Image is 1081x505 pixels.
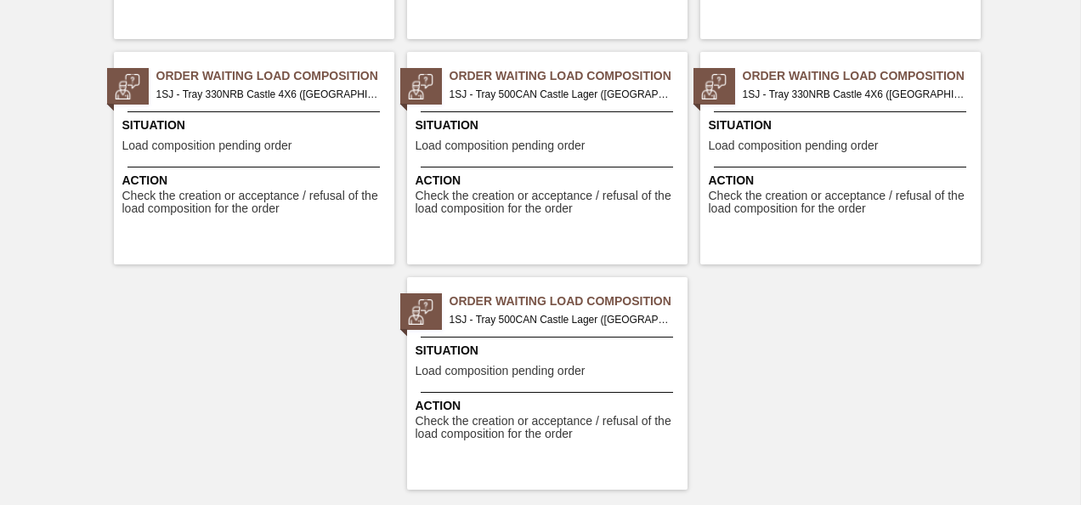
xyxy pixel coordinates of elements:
span: Situation [709,116,976,134]
span: Load composition pending order [709,139,879,152]
span: Load composition pending order [122,139,292,152]
span: 1SJ - Tray 500CAN Castle Lager (Hogwarts) Order - 31430 [450,310,674,329]
span: Action [416,172,683,190]
span: Action [122,172,390,190]
span: Situation [122,116,390,134]
span: Order Waiting Load Composition [450,292,688,310]
span: Order Waiting Load Composition [156,67,394,85]
img: status [408,299,433,325]
span: Check the creation or acceptance / refusal of the load composition for the order [122,190,390,216]
span: 1SJ - Tray 330NRB Castle 4X6 (Hogwarts) Order - 30485 [156,85,381,104]
span: Situation [416,116,683,134]
span: 1SJ - Tray 330NRB Castle 4X6 (Hogwarts) Order - 31429 [743,85,967,104]
span: Action [416,397,683,415]
span: Action [709,172,976,190]
span: Check the creation or acceptance / refusal of the load composition for the order [416,190,683,216]
img: status [115,74,140,99]
span: Check the creation or acceptance / refusal of the load composition for the order [416,415,683,441]
img: status [408,74,433,99]
span: 1SJ - Tray 500CAN Castle Lager (Hogwarts) Order - 30722 [450,85,674,104]
span: Load composition pending order [416,365,586,377]
img: status [701,74,727,99]
span: Situation [416,342,683,360]
span: Order Waiting Load Composition [743,67,981,85]
span: Check the creation or acceptance / refusal of the load composition for the order [709,190,976,216]
span: Order Waiting Load Composition [450,67,688,85]
span: Load composition pending order [416,139,586,152]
